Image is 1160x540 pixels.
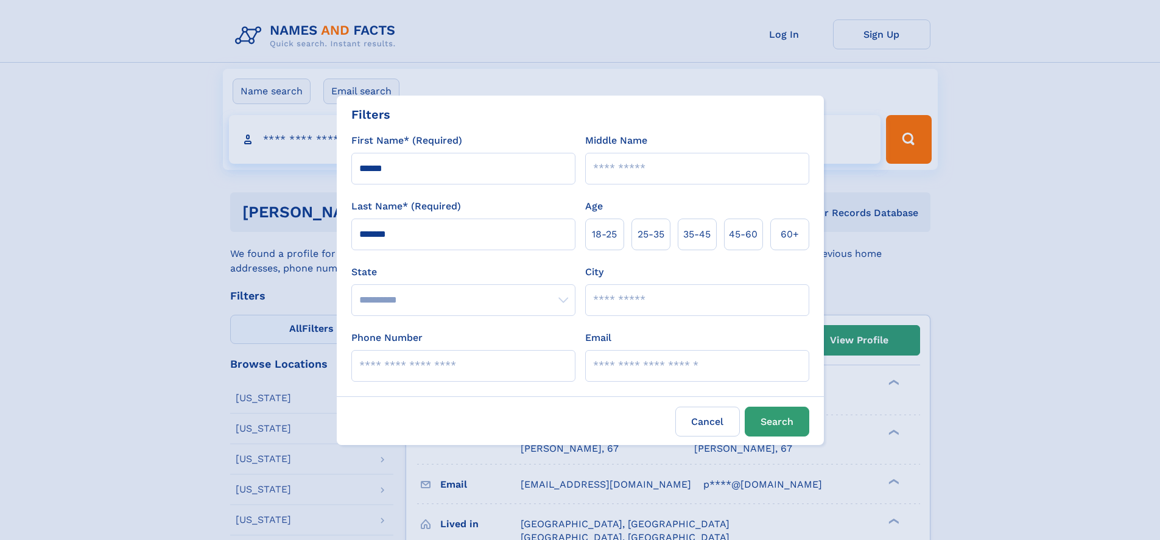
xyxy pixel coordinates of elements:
label: Middle Name [585,133,647,148]
span: 45‑60 [729,227,758,242]
span: 18‑25 [592,227,617,242]
label: Phone Number [351,331,423,345]
button: Search [745,407,809,437]
label: Age [585,199,603,214]
label: Cancel [675,407,740,437]
label: Last Name* (Required) [351,199,461,214]
label: Email [585,331,611,345]
label: First Name* (Required) [351,133,462,148]
label: State [351,265,575,279]
span: 60+ [781,227,799,242]
label: City [585,265,603,279]
span: 25‑35 [638,227,664,242]
span: 35‑45 [683,227,711,242]
div: Filters [351,105,390,124]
